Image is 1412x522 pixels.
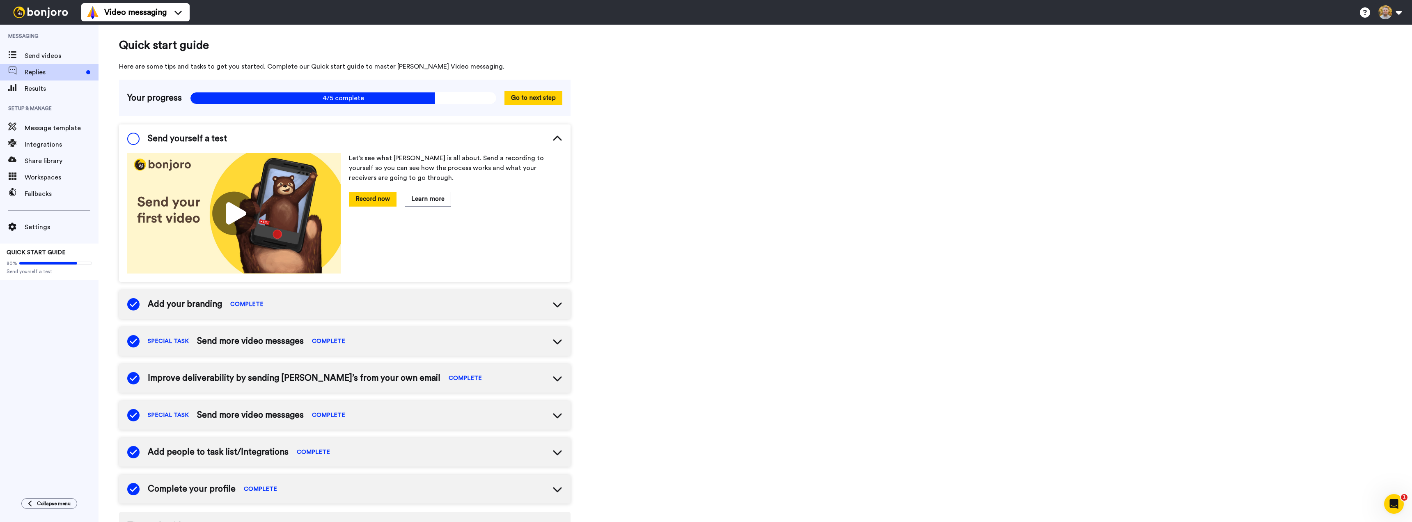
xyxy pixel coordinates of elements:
span: Your progress [127,92,182,104]
span: Integrations [25,140,99,149]
span: COMPLETE [449,374,482,382]
span: COMPLETE [312,337,345,345]
button: Learn more [405,192,451,206]
span: Complete your profile [148,483,236,495]
span: Add people to task list/Integrations [148,446,289,458]
span: Message template [25,123,99,133]
span: Share library [25,156,99,166]
button: Collapse menu [21,498,77,509]
span: 1 [1401,494,1407,501]
img: 178eb3909c0dc23ce44563bdb6dc2c11.jpg [127,153,341,274]
span: SPECIAL TASK [148,337,189,345]
span: Replies [25,67,83,77]
span: Send videos [25,51,99,61]
span: COMPLETE [297,448,330,456]
span: Video messaging [104,7,167,18]
span: Settings [25,222,99,232]
span: Results [25,84,99,94]
span: 4/5 complete [190,92,496,104]
span: Send yourself a test [7,268,92,275]
span: Here are some tips and tasks to get you started. Complete our Quick start guide to master [PERSON... [119,62,571,71]
span: 80% [7,260,17,267]
span: Send yourself a test [148,133,227,145]
span: Quick start guide [119,37,571,53]
span: Collapse menu [37,500,71,507]
span: COMPLETE [312,411,345,419]
img: bj-logo-header-white.svg [10,7,71,18]
span: Send more video messages [197,335,304,347]
span: COMPLETE [230,300,264,308]
span: Fallbacks [25,189,99,199]
img: vm-color.svg [86,6,99,19]
span: SPECIAL TASK [148,411,189,419]
span: Improve deliverability by sending [PERSON_NAME]’s from your own email [148,372,440,384]
p: Let’s see what [PERSON_NAME] is all about. Send a recording to yourself so you can see how the pr... [349,153,562,183]
button: Go to next step [504,91,562,105]
span: Add your branding [148,298,222,310]
span: QUICK START GUIDE [7,250,66,255]
span: COMPLETE [244,485,277,493]
span: Send more video messages [197,409,304,421]
iframe: Intercom live chat [1384,494,1404,514]
button: Record now [349,192,397,206]
span: Workspaces [25,172,99,182]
